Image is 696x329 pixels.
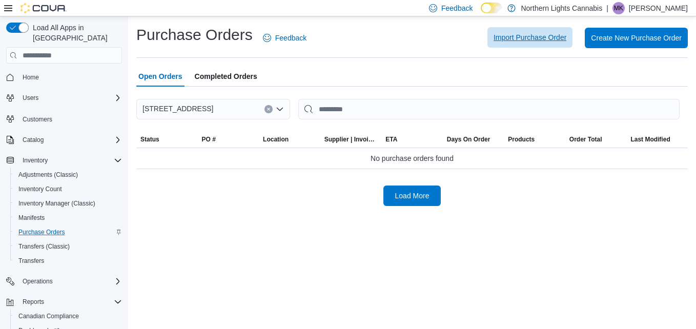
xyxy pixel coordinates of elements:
button: Products [504,131,565,148]
span: Transfers [14,255,122,267]
input: This is a search bar. After typing your query, hit enter to filter the results lower in the page. [298,99,680,119]
span: Last Modified [630,135,670,143]
span: Catalog [18,134,122,146]
span: Order Total [569,135,602,143]
span: Completed Orders [195,66,257,87]
a: Inventory Manager (Classic) [14,197,99,210]
button: Catalog [18,134,48,146]
span: Feedback [275,33,306,43]
button: PO # [198,131,259,148]
span: PO # [202,135,216,143]
span: Purchase Orders [18,228,65,236]
button: Open list of options [276,105,284,113]
span: Status [140,135,159,143]
button: Adjustments (Classic) [10,168,126,182]
button: Operations [2,274,126,289]
span: Purchase Orders [14,226,122,238]
span: Import Purchase Order [494,32,566,43]
span: Operations [18,275,122,287]
button: Location [259,131,320,148]
span: Manifests [18,214,45,222]
button: Status [136,131,198,148]
button: Inventory Count [10,182,126,196]
span: Products [508,135,535,143]
span: Customers [23,115,52,124]
span: Days On Order [447,135,490,143]
p: | [606,2,608,14]
button: Last Modified [626,131,688,148]
button: Inventory Manager (Classic) [10,196,126,211]
img: Cova [21,3,67,13]
span: Operations [23,277,53,285]
div: Location [263,135,289,143]
span: Inventory Count [14,183,122,195]
span: Home [23,73,39,81]
span: Canadian Compliance [14,310,122,322]
span: Load All Apps in [GEOGRAPHIC_DATA] [29,23,122,43]
span: Adjustments (Classic) [14,169,122,181]
a: Feedback [259,28,311,48]
button: Order Total [565,131,627,148]
span: Feedback [441,3,473,13]
div: Mike Kantaros [612,2,625,14]
button: Purchase Orders [10,225,126,239]
span: Users [23,94,38,102]
button: Operations [18,275,57,287]
a: Inventory Count [14,183,66,195]
span: Customers [18,112,122,125]
span: Open Orders [138,66,182,87]
a: Purchase Orders [14,226,69,238]
a: Home [18,71,43,84]
button: Manifests [10,211,126,225]
button: Import Purchase Order [487,27,572,48]
button: Clear input [264,105,273,113]
button: Reports [18,296,48,308]
span: Inventory Manager (Classic) [14,197,122,210]
a: Canadian Compliance [14,310,83,322]
button: Canadian Compliance [10,309,126,323]
button: Create New Purchase Order [585,28,688,48]
button: Customers [2,111,126,126]
button: Users [18,92,43,104]
span: [STREET_ADDRESS] [142,102,213,115]
button: Users [2,91,126,105]
span: Transfers (Classic) [14,240,122,253]
span: Load More [395,191,429,201]
button: Supplier | Invoice Number [320,131,382,148]
button: Home [2,70,126,85]
a: Manifests [14,212,49,224]
button: ETA [381,131,443,148]
button: Days On Order [443,131,504,148]
a: Customers [18,113,56,126]
button: Inventory [2,153,126,168]
a: Adjustments (Classic) [14,169,82,181]
span: Users [18,92,122,104]
span: ETA [385,135,397,143]
a: Transfers [14,255,48,267]
span: Manifests [14,212,122,224]
span: Catalog [23,136,44,144]
input: Dark Mode [481,3,502,13]
span: No purchase orders found [371,152,454,164]
span: Inventory Manager (Classic) [18,199,95,208]
span: Inventory Count [18,185,62,193]
button: Reports [2,295,126,309]
span: Reports [23,298,44,306]
span: Transfers (Classic) [18,242,70,251]
p: Northern Lights Cannabis [521,2,602,14]
button: Inventory [18,154,52,167]
button: Transfers (Classic) [10,239,126,254]
p: [PERSON_NAME] [629,2,688,14]
span: Canadian Compliance [18,312,79,320]
span: Reports [18,296,122,308]
span: Supplier | Invoice Number [324,135,378,143]
h1: Purchase Orders [136,25,253,45]
span: Home [18,71,122,84]
span: Adjustments (Classic) [18,171,78,179]
a: Transfers (Classic) [14,240,74,253]
span: MK [614,2,623,14]
button: Catalog [2,133,126,147]
span: Inventory [18,154,122,167]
